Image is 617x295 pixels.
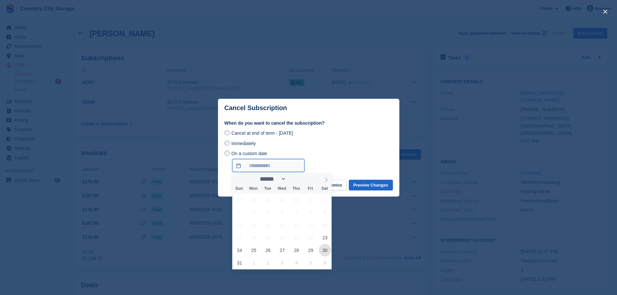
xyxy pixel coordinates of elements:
[304,206,317,219] span: August 8, 2025
[262,219,274,231] span: August 12, 2025
[275,187,289,191] span: Wed
[276,244,289,256] span: August 27, 2025
[276,219,289,231] span: August 13, 2025
[304,244,317,256] span: August 29, 2025
[276,193,289,206] span: July 30, 2025
[349,180,393,190] button: Preview Changes
[276,231,289,244] span: August 20, 2025
[319,256,331,269] span: September 6, 2025
[319,244,331,256] span: August 30, 2025
[260,187,275,191] span: Tue
[233,193,246,206] span: July 27, 2025
[224,130,230,135] input: Cancel at end of term - [DATE]
[247,219,260,231] span: August 11, 2025
[224,104,287,112] p: Cancel Subscription
[247,256,260,269] span: September 1, 2025
[276,206,289,219] span: August 6, 2025
[262,231,274,244] span: August 19, 2025
[319,219,331,231] span: August 16, 2025
[304,231,317,244] span: August 22, 2025
[276,256,289,269] span: September 3, 2025
[224,151,230,156] input: On a custom date
[231,151,267,156] span: On a custom date
[286,176,306,182] input: Year
[290,219,303,231] span: August 14, 2025
[303,187,317,191] span: Fri
[317,187,332,191] span: Sat
[257,176,286,182] select: Month
[247,193,260,206] span: July 28, 2025
[290,244,303,256] span: August 28, 2025
[262,256,274,269] span: September 2, 2025
[289,187,303,191] span: Thu
[319,231,331,244] span: August 23, 2025
[247,206,260,219] span: August 4, 2025
[231,141,256,146] span: Immediately
[233,206,246,219] span: August 3, 2025
[247,231,260,244] span: August 18, 2025
[232,187,246,191] span: Sun
[262,244,274,256] span: August 26, 2025
[319,206,331,219] span: August 9, 2025
[290,256,303,269] span: September 4, 2025
[233,244,246,256] span: August 24, 2025
[290,193,303,206] span: July 31, 2025
[304,256,317,269] span: September 5, 2025
[224,141,230,146] input: Immediately
[319,193,331,206] span: August 2, 2025
[247,244,260,256] span: August 25, 2025
[231,130,293,136] span: Cancel at end of term - [DATE]
[600,6,611,17] button: close
[232,159,304,172] input: On a custom date
[233,231,246,244] span: August 17, 2025
[290,206,303,219] span: August 7, 2025
[224,120,393,127] label: When do you want to cancel the subscription?
[233,219,246,231] span: August 10, 2025
[246,187,260,191] span: Mon
[233,256,246,269] span: August 31, 2025
[321,180,347,190] button: Dismiss
[304,219,317,231] span: August 15, 2025
[304,193,317,206] span: August 1, 2025
[290,231,303,244] span: August 21, 2025
[262,193,274,206] span: July 29, 2025
[262,206,274,219] span: August 5, 2025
